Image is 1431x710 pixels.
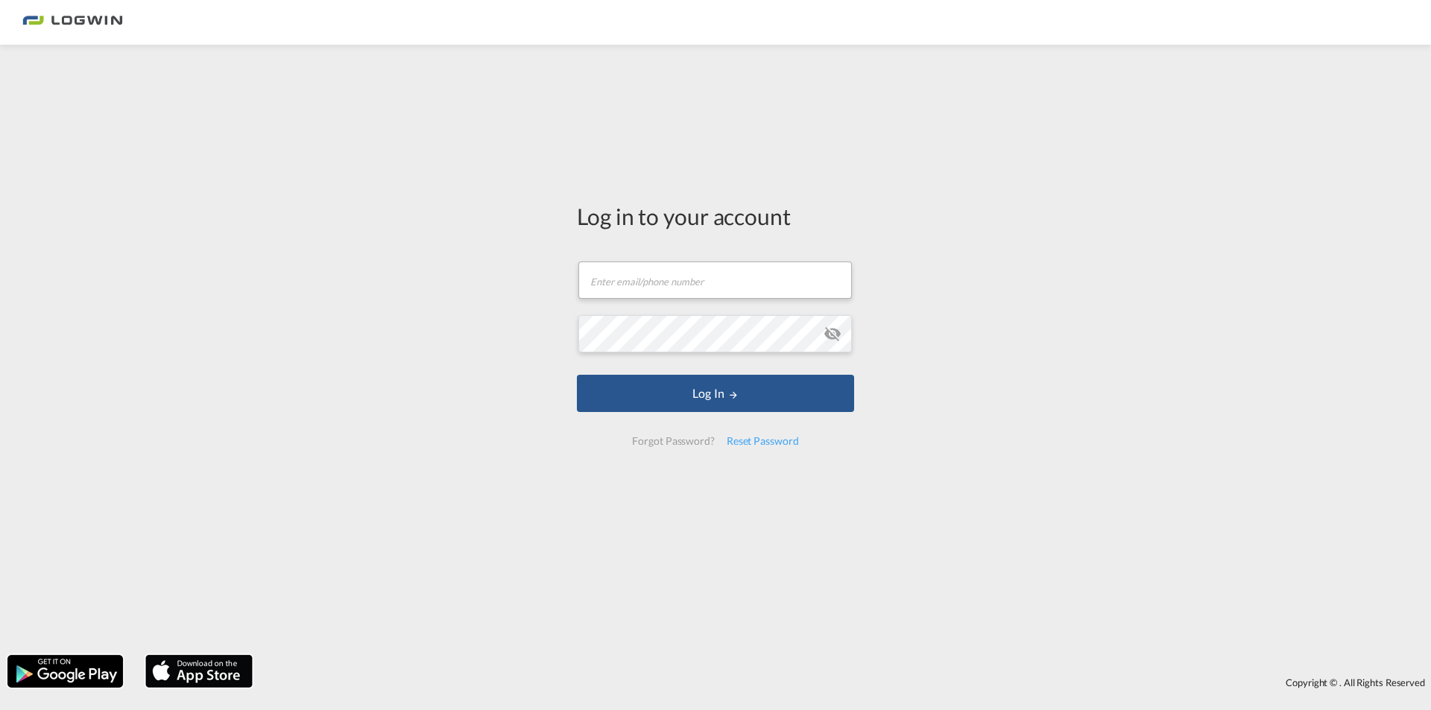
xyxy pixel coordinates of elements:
[577,200,854,232] div: Log in to your account
[6,653,124,689] img: google.png
[260,670,1431,695] div: Copyright © . All Rights Reserved
[577,375,854,412] button: LOGIN
[626,428,720,454] div: Forgot Password?
[22,6,123,39] img: bc73a0e0d8c111efacd525e4c8ad7d32.png
[578,262,852,299] input: Enter email/phone number
[824,325,841,343] md-icon: icon-eye-off
[721,428,805,454] div: Reset Password
[144,653,254,689] img: apple.png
